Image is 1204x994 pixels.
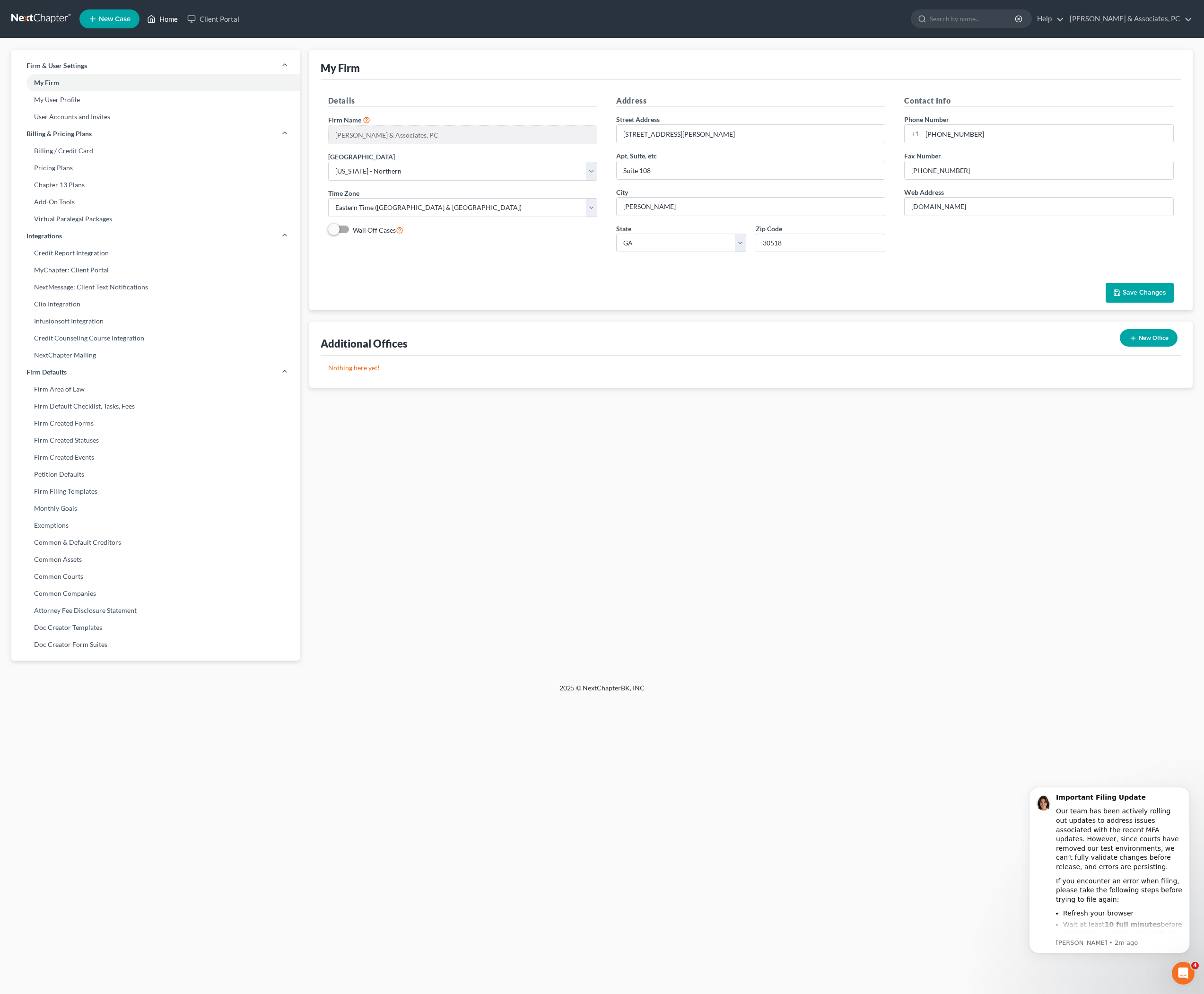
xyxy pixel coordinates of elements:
[616,224,631,234] label: State
[904,187,944,197] label: Web Address
[11,125,300,142] a: Billing & Pricing Plans
[11,279,300,296] a: NextMessage: Client Text Notifications
[11,210,300,227] a: Virtual Paralegal Packages
[1120,329,1178,347] button: New Office
[616,114,660,124] label: Street Address
[616,151,657,161] label: Apt, Suite, etc
[11,602,300,619] a: Attorney Fee Disclosure Statement
[26,367,67,377] span: Firm Defaults
[1123,288,1166,296] span: Save Changes
[11,159,300,176] a: Pricing Plans
[1015,771,1204,989] iframe: Intercom notifications message
[142,10,183,27] a: Home
[11,483,300,500] a: Firm Filing Templates
[328,152,395,162] label: [GEOGRAPHIC_DATA]
[26,129,92,139] span: Billing & Pricing Plans
[11,432,300,449] a: Firm Created Statuses
[11,466,300,483] a: Petition Defaults
[11,296,300,313] a: Clio Integration
[321,61,360,75] div: My Firm
[1172,962,1195,985] iframe: Intercom live chat
[904,151,941,161] label: Fax Number
[11,142,300,159] a: Billing / Credit Card
[11,500,300,517] a: Monthly Goals
[11,619,300,636] a: Doc Creator Templates
[11,449,300,466] a: Firm Created Events
[328,95,597,107] h5: Details
[26,61,87,70] span: Firm & User Settings
[329,126,597,144] input: Enter name...
[11,568,300,585] a: Common Courts
[11,193,300,210] a: Add-On Tools
[11,381,300,398] a: Firm Area of Law
[328,188,359,198] label: Time Zone
[616,187,628,197] label: City
[321,337,408,350] div: Additional Offices
[26,231,62,241] span: Integrations
[11,74,300,91] a: My Firm
[756,224,782,234] label: Zip Code
[756,234,886,253] input: XXXXX
[11,108,300,125] a: User Accounts and Invites
[11,244,300,262] a: Credit Report Integration
[11,398,300,415] a: Firm Default Checklist, Tasks, Fees
[617,125,885,143] input: Enter address...
[905,125,922,143] div: +1
[905,161,1173,179] input: Enter fax...
[616,95,885,107] h5: Address
[11,551,300,568] a: Common Assets
[11,176,300,193] a: Chapter 13 Plans
[904,114,949,124] label: Phone Number
[1106,283,1174,303] button: Save Changes
[11,347,300,364] a: NextChapter Mailing
[1032,10,1064,27] a: Help
[11,262,300,279] a: MyChapter: Client Portal
[11,534,300,551] a: Common & Default Creditors
[328,363,1174,373] p: Nothing here yet!
[11,313,300,330] a: Infusionsoft Integration
[905,198,1173,216] input: Enter web address....
[99,16,131,23] span: New Case
[617,198,885,216] input: Enter city...
[1191,962,1199,969] span: 4
[11,227,300,244] a: Integrations
[11,364,300,381] a: Firm Defaults
[11,415,300,432] a: Firm Created Forms
[922,125,1173,143] input: Enter phone...
[11,517,300,534] a: Exemptions
[353,226,396,234] span: Wall Off Cases
[11,585,300,602] a: Common Companies
[183,10,244,27] a: Client Portal
[617,161,885,179] input: (optional)
[904,95,1173,107] h5: Contact Info
[332,683,872,700] div: 2025 © NextChapterBK, INC
[11,57,300,74] a: Firm & User Settings
[11,330,300,347] a: Credit Counseling Course Integration
[11,91,300,108] a: My User Profile
[930,10,1016,27] input: Search by name...
[11,636,300,653] a: Doc Creator Form Suites
[328,116,361,124] span: Firm Name
[1065,10,1192,27] a: [PERSON_NAME] & Associates, PC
